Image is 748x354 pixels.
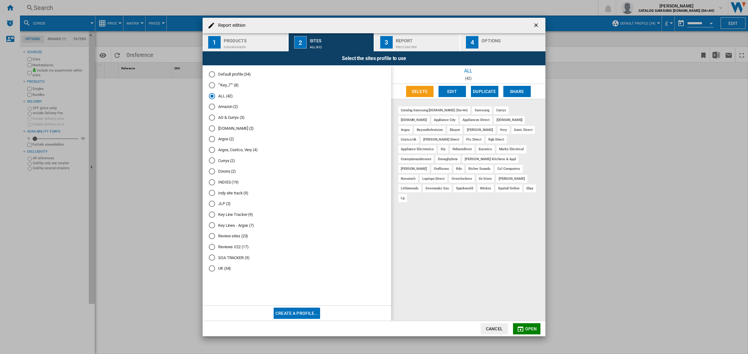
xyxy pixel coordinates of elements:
ng-md-icon: getI18NText('BUTTONS.CLOSE_DIALOG') [533,22,540,30]
div: beyondtelevision [414,126,445,134]
div: ALL (42) [310,42,371,49]
div: [DOMAIN_NAME] [398,116,429,124]
md-radio-button: Key Lines - Argos (7) [209,222,385,228]
div: [DOMAIN_NAME] [494,116,525,124]
md-radio-button: Indy site track (9) [209,190,385,196]
md-radio-button: ""Key_7"" (8) [209,82,385,88]
div: catalog samsung [DOMAIN_NAME] (da+av) [398,106,470,114]
div: 4 [466,36,478,49]
div: ALL [391,65,545,76]
h4: Report edition [215,22,246,29]
div: Price Matrix [396,42,457,49]
div: (42) [391,76,545,81]
md-radio-button: AO & Currys (3) [209,115,385,121]
md-radio-button: UK (34) [209,266,385,272]
div: Sites [310,36,371,42]
div: spatial online [496,184,522,192]
div: currys [494,106,509,114]
div: samsung [472,106,491,114]
div: rgb direct [486,136,507,143]
button: Open [513,323,540,334]
button: Cancel [481,323,508,334]
div: overclockers [449,175,475,183]
button: Duplicate [471,86,498,97]
div: appliances direct [460,116,492,124]
button: Create a profile... [274,308,320,319]
div: richer sounds [466,165,493,173]
div: Options [482,36,543,42]
div: novatech [398,175,418,183]
md-radio-button: Review sites (23) [209,233,385,239]
md-radio-button: Currys (2) [209,158,385,164]
div: rdo [453,165,464,173]
div: Select the sites profile to use [203,51,545,65]
div: diy [438,145,448,153]
button: Share [503,86,531,97]
button: Delete [406,86,434,97]
div: marks electrical [496,145,526,153]
div: ebay [524,184,536,192]
md-radio-button: INDIES (19) [209,179,385,185]
div: [PERSON_NAME] [398,165,429,173]
div: prc direct [464,136,484,143]
div: [PERSON_NAME] [496,175,527,183]
div: ebuyer [447,126,463,134]
div: very [497,126,510,134]
div: cramptonandmoore [398,155,434,163]
md-radio-button: Default profile (34) [209,72,385,77]
div: ccl computers [495,165,523,173]
div: 2 [294,36,307,49]
div: [PERSON_NAME] direct [421,136,462,143]
div: argos [398,126,412,134]
div: 3 [380,36,393,49]
div: stellisons [431,165,452,173]
div: Dishwashers [224,42,285,49]
div: sparkworld [453,184,476,192]
div: appliance electronics [398,145,436,153]
div: wickes [477,184,494,192]
div: Report [396,36,457,42]
div: 1 [208,36,221,49]
md-radio-button: Key Line Tracker (9) [209,212,385,217]
div: ee store [477,175,494,183]
button: 3 Report Price Matrix [375,33,460,51]
div: reliantdirect [450,145,475,153]
button: 1 Products Dishwashers [203,33,288,51]
button: 2 Sites ALL (42) [289,33,374,51]
div: littlewoods [398,184,421,192]
div: [PERSON_NAME] kitchens & appl [462,155,518,163]
md-radio-button: ALL (42) [209,93,385,99]
div: Products [224,36,285,42]
div: costco uk [398,136,419,143]
button: 4 Options [460,33,545,51]
div: lg [398,194,407,202]
button: getI18NText('BUTTONS.CLOSE_DIALOG') [530,19,543,32]
md-radio-button: SOA TRACKER (9) [209,255,385,261]
md-radio-button: Dixons (2) [209,169,385,175]
div: sevenoaks sav [423,184,452,192]
div: donaghybros [435,155,460,163]
div: laptops direct [420,175,447,183]
md-radio-button: Argos, Costco, Very (4) [209,147,385,153]
md-radio-button: Argos (2) [209,136,385,142]
div: appliance city [431,116,458,124]
div: [PERSON_NAME] [464,126,496,134]
div: sonic direct [511,126,535,134]
div: euronics [476,145,494,153]
md-radio-button: Amazon (2) [209,104,385,110]
button: Edit [439,86,466,97]
md-radio-button: JLP (2) [209,201,385,207]
span: Open [525,326,537,331]
md-radio-button: Reviews V22 (17) [209,244,385,250]
md-radio-button: AO.com (2) [209,125,385,131]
